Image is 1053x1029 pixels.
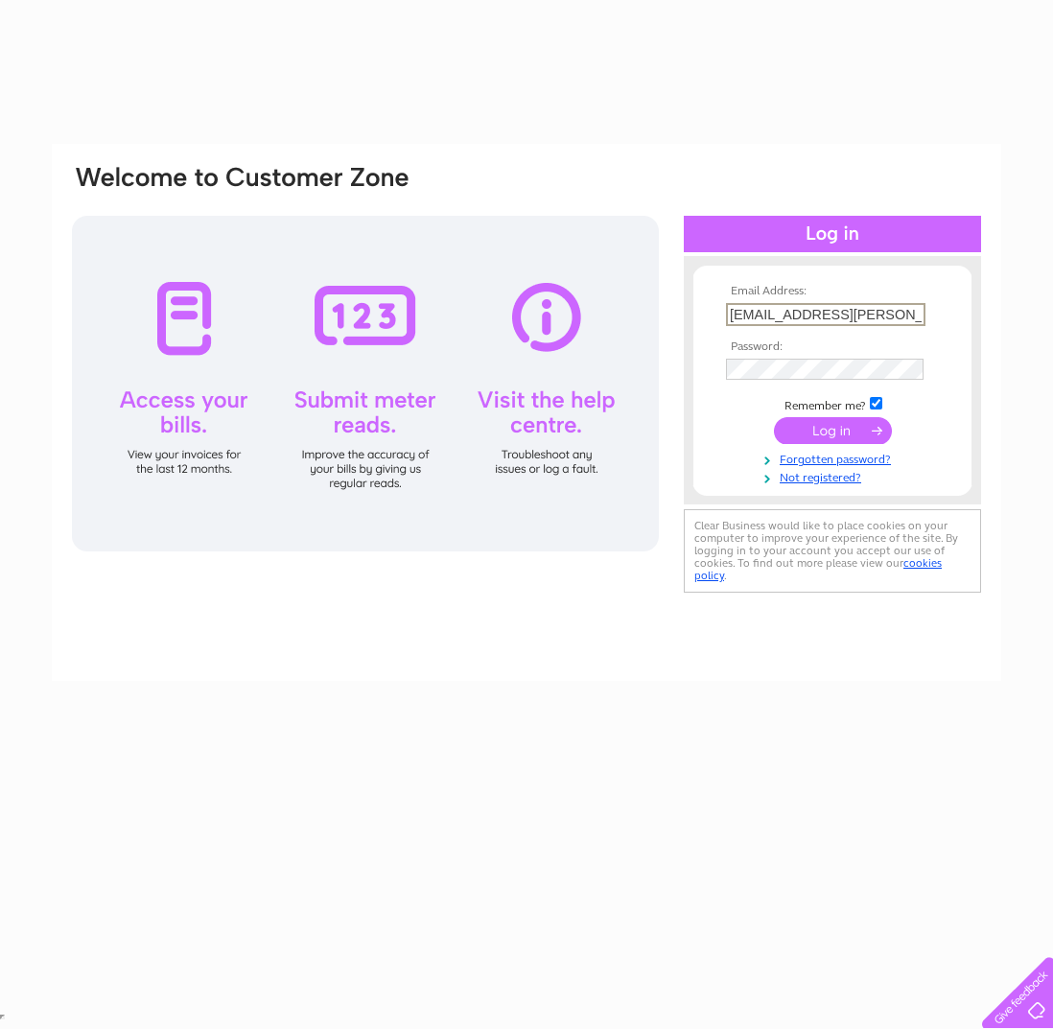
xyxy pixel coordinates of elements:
[684,509,981,593] div: Clear Business would like to place cookies on your computer to improve your experience of the sit...
[721,340,944,354] th: Password:
[726,467,944,485] a: Not registered?
[721,394,944,413] td: Remember me?
[774,417,892,444] input: Submit
[726,449,944,467] a: Forgotten password?
[694,556,942,582] a: cookies policy
[721,285,944,298] th: Email Address:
